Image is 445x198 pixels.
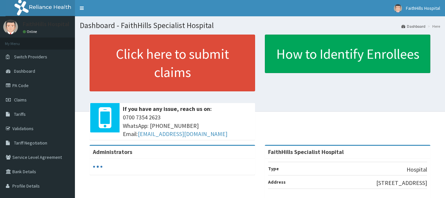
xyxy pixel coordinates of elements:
h1: Dashboard - FaithHills Specialist Hospital [80,21,440,30]
span: Tariffs [14,111,26,117]
span: Tariff Negotiation [14,140,47,146]
li: Here [426,23,440,29]
a: Online [23,29,38,34]
p: Hospital [407,165,427,174]
a: How to Identify Enrollees [265,35,430,73]
a: [EMAIL_ADDRESS][DOMAIN_NAME] [138,130,227,138]
span: Dashboard [14,68,35,74]
b: Administrators [93,148,132,156]
img: User Image [394,4,402,12]
b: Address [268,179,286,185]
svg: audio-loading [93,162,103,172]
b: Type [268,166,279,172]
strong: FaithHills Specialist Hospital [268,148,344,156]
span: FaithHills Hospital [406,5,440,11]
a: Click here to submit claims [90,35,255,91]
a: Dashboard [401,23,425,29]
span: Switch Providers [14,54,47,60]
b: If you have any issue, reach us on: [123,105,212,113]
span: 0700 7354 2623 WhatsApp: [PHONE_NUMBER] Email: [123,113,252,138]
img: User Image [3,20,18,34]
p: [STREET_ADDRESS] [376,179,427,187]
span: Claims [14,97,27,103]
p: FaithHills Hospital [23,21,69,27]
